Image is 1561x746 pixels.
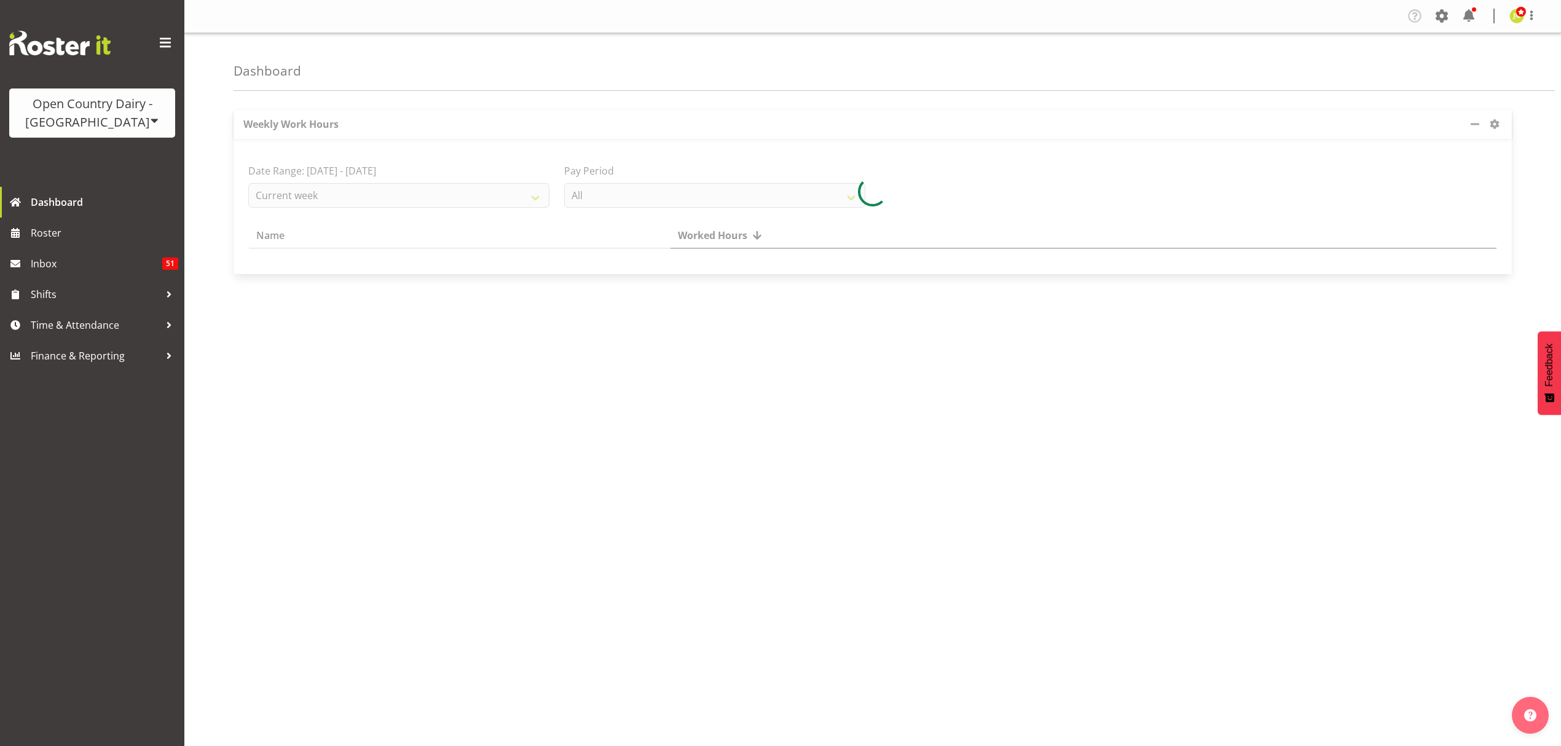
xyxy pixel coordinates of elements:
[9,31,111,55] img: Rosterit website logo
[1544,344,1555,387] span: Feedback
[31,254,162,273] span: Inbox
[234,64,301,78] h4: Dashboard
[1524,709,1536,721] img: help-xxl-2.png
[162,257,178,270] span: 51
[31,285,160,304] span: Shifts
[31,316,160,334] span: Time & Attendance
[1538,331,1561,415] button: Feedback - Show survey
[1509,9,1524,23] img: jessica-greenwood7429.jpg
[31,224,178,242] span: Roster
[31,347,160,365] span: Finance & Reporting
[31,193,178,211] span: Dashboard
[22,95,163,132] div: Open Country Dairy - [GEOGRAPHIC_DATA]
